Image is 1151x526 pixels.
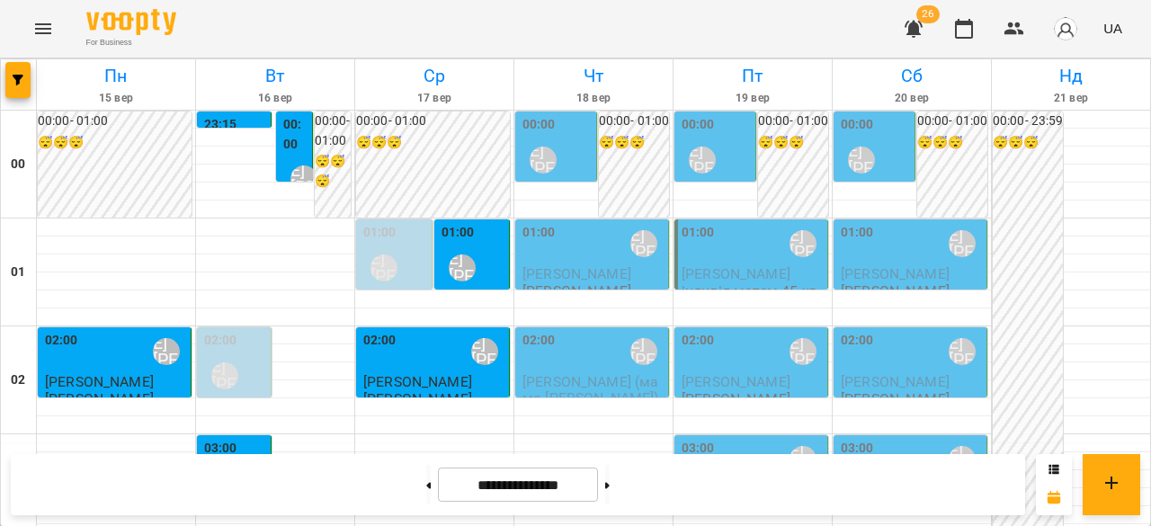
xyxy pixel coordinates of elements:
h6: 😴😴😴 [917,133,987,153]
h6: 😴😴😴 [356,133,510,153]
span: [PERSON_NAME] [682,265,790,282]
label: 03:00 [204,439,237,459]
div: Ліпатьєва Ольга [530,147,557,174]
label: 00:00 [682,115,715,135]
h6: Пн [40,62,192,90]
label: 01:00 [522,223,556,243]
label: 02:00 [45,331,78,351]
span: For Business [86,37,176,49]
h6: 00:00 - 01:00 [38,111,192,131]
h6: Пт [676,62,829,90]
div: Ліпатьєва Ольга [153,338,180,365]
div: Ліпатьєва Ольга [449,254,476,281]
img: Voopty Logo [86,9,176,35]
label: 01:00 [682,223,715,243]
h6: 02 [11,370,25,390]
label: 23:15 [204,115,237,135]
label: 02:00 [522,331,556,351]
span: [PERSON_NAME] [363,373,472,390]
div: Ліпатьєва Ольга [471,338,498,365]
p: [PERSON_NAME] [682,391,790,406]
div: Ліпатьєва Ольга [790,338,816,365]
h6: 😴😴😴 [993,133,1063,153]
button: Menu [22,7,65,50]
label: 00:00 [283,115,308,154]
h6: 00:00 - 23:59 [993,111,1063,131]
div: Ліпатьєва Ольга [630,230,657,257]
h6: 19 вер [676,90,829,107]
span: [PERSON_NAME] [45,373,154,390]
h6: 00 [11,155,25,174]
label: 02:00 [363,331,397,351]
label: 00:00 [522,115,556,135]
div: Ліпатьєва Ольга [790,230,816,257]
h6: Нд [995,62,1147,90]
h6: 😴😴😴 [38,133,192,153]
span: [PERSON_NAME] [522,182,587,214]
img: avatar_s.png [1053,16,1078,41]
h6: 00:00 - 01:00 [599,111,669,131]
div: Ліпатьєва Ольга [949,338,976,365]
h6: 21 вер [995,90,1147,107]
h6: 15 вер [40,90,192,107]
span: Міщій Вікторія [442,290,505,322]
h6: 00:00 - 01:00 [315,111,352,150]
span: [PERSON_NAME] [522,265,631,282]
h6: 😴😴😴 [315,152,352,191]
span: 26 [916,5,940,23]
label: 02:00 [682,331,715,351]
h6: Вт [199,62,352,90]
button: UA [1096,12,1129,45]
p: [PERSON_NAME] [522,283,631,299]
label: 02:00 [841,331,874,351]
h6: 18 вер [517,90,670,107]
div: Ліпатьєва Ольга [290,165,317,192]
span: [DEMOGRAPHIC_DATA][PERSON_NAME] [682,182,750,245]
span: UA [1103,19,1122,38]
p: [PERSON_NAME] [363,391,472,406]
div: Ліпатьєва Ольга [370,254,397,281]
h6: Сб [835,62,988,90]
h6: 16 вер [199,90,352,107]
label: 01:00 [841,223,874,243]
h6: 😴😴😴 [758,133,828,153]
h6: 00:00 - 01:00 [917,111,987,131]
p: [PERSON_NAME] [841,391,950,406]
span: [PERSON_NAME] [841,265,950,282]
div: Ліпатьєва Ольга [211,362,238,389]
label: 03:00 [682,439,715,459]
h6: 17 вер [358,90,511,107]
div: Ліпатьєва Ольга [949,230,976,257]
div: Ліпатьєва Ольга [630,338,657,365]
span: [PERSON_NAME] (мама [PERSON_NAME]) [522,373,659,406]
p: [PERSON_NAME] [841,283,950,299]
h6: Чт [517,62,670,90]
p: індивід матем 45 хв [682,283,817,299]
div: Ліпатьєва Ольга [689,147,716,174]
span: [PERSON_NAME] [841,373,950,390]
h6: Ср [358,62,511,90]
h6: 😴😴😴 [599,133,669,153]
label: 02:00 [204,331,237,351]
h6: 20 вер [835,90,988,107]
span: [PERSON_NAME] [682,373,790,390]
span: [PERSON_NAME] [841,182,906,214]
label: 01:00 [363,223,397,243]
label: 03:00 [841,439,874,459]
label: 00:00 [841,115,874,135]
h6: 01 [11,263,25,282]
label: 01:00 [442,223,475,243]
h6: 00:00 - 01:00 [758,111,828,131]
div: Ліпатьєва Ольга [848,147,875,174]
p: [PERSON_NAME] [45,391,154,406]
h6: 00:00 - 01:00 [356,111,510,131]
